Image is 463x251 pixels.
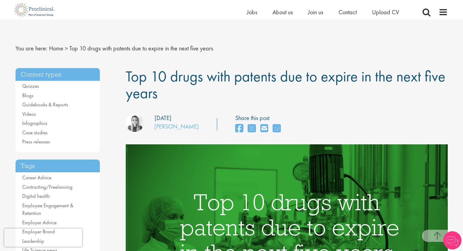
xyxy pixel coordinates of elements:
[247,8,257,16] a: Jobs
[16,44,47,52] span: You are here:
[126,67,445,103] span: Top 10 drugs with patents due to expire in the next five years
[22,83,39,89] a: Quizzes
[65,44,68,52] span: >
[16,68,100,81] h3: Content types
[22,202,73,217] a: Employee Engagement & Retention
[22,174,51,181] a: Career Advice
[22,184,72,190] a: Contracting/Freelancing
[22,101,68,108] a: Guidebooks & Reports
[22,120,47,126] a: Infographics
[248,122,256,135] a: share on twitter
[372,8,399,16] a: Upload CV
[22,111,36,117] a: Videos
[4,229,82,247] iframe: reCAPTCHA
[155,114,171,122] div: [DATE]
[273,122,281,135] a: share on whats app
[154,122,199,130] a: [PERSON_NAME]
[22,193,50,199] a: Digital health
[235,114,284,122] label: Share this post
[69,44,213,52] span: Top 10 drugs with patents due to expire in the next five years
[49,44,63,52] a: breadcrumb link
[126,114,144,132] img: Hannah Burke
[22,92,33,99] a: Blogs
[443,231,461,249] img: Chatbot
[272,8,293,16] a: About us
[22,219,57,226] a: Employer Advice
[260,122,268,135] a: share on email
[16,160,100,173] h3: Tags
[22,138,50,145] a: Press releases
[22,129,47,136] a: Case studies
[235,122,243,135] a: share on facebook
[308,8,323,16] a: Join us
[338,8,357,16] a: Contact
